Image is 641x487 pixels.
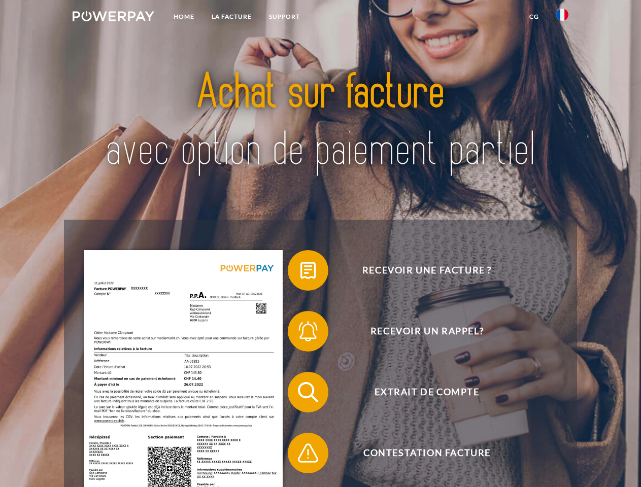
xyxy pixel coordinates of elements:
[302,433,551,473] span: Contestation Facture
[295,258,321,283] img: qb_bill.svg
[556,9,568,21] img: fr
[73,11,154,21] img: logo-powerpay-white.svg
[203,8,260,26] a: LA FACTURE
[288,433,552,473] button: Contestation Facture
[302,372,551,412] span: Extrait de compte
[295,319,321,344] img: qb_bell.svg
[288,250,552,291] button: Recevoir une facture ?
[295,379,321,405] img: qb_search.svg
[288,311,552,352] button: Recevoir un rappel?
[97,49,544,194] img: title-powerpay_fr.svg
[288,372,552,412] button: Extrait de compte
[521,8,548,26] a: CG
[295,440,321,466] img: qb_warning.svg
[260,8,309,26] a: Support
[165,8,203,26] a: Home
[302,311,551,352] span: Recevoir un rappel?
[302,250,551,291] span: Recevoir une facture ?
